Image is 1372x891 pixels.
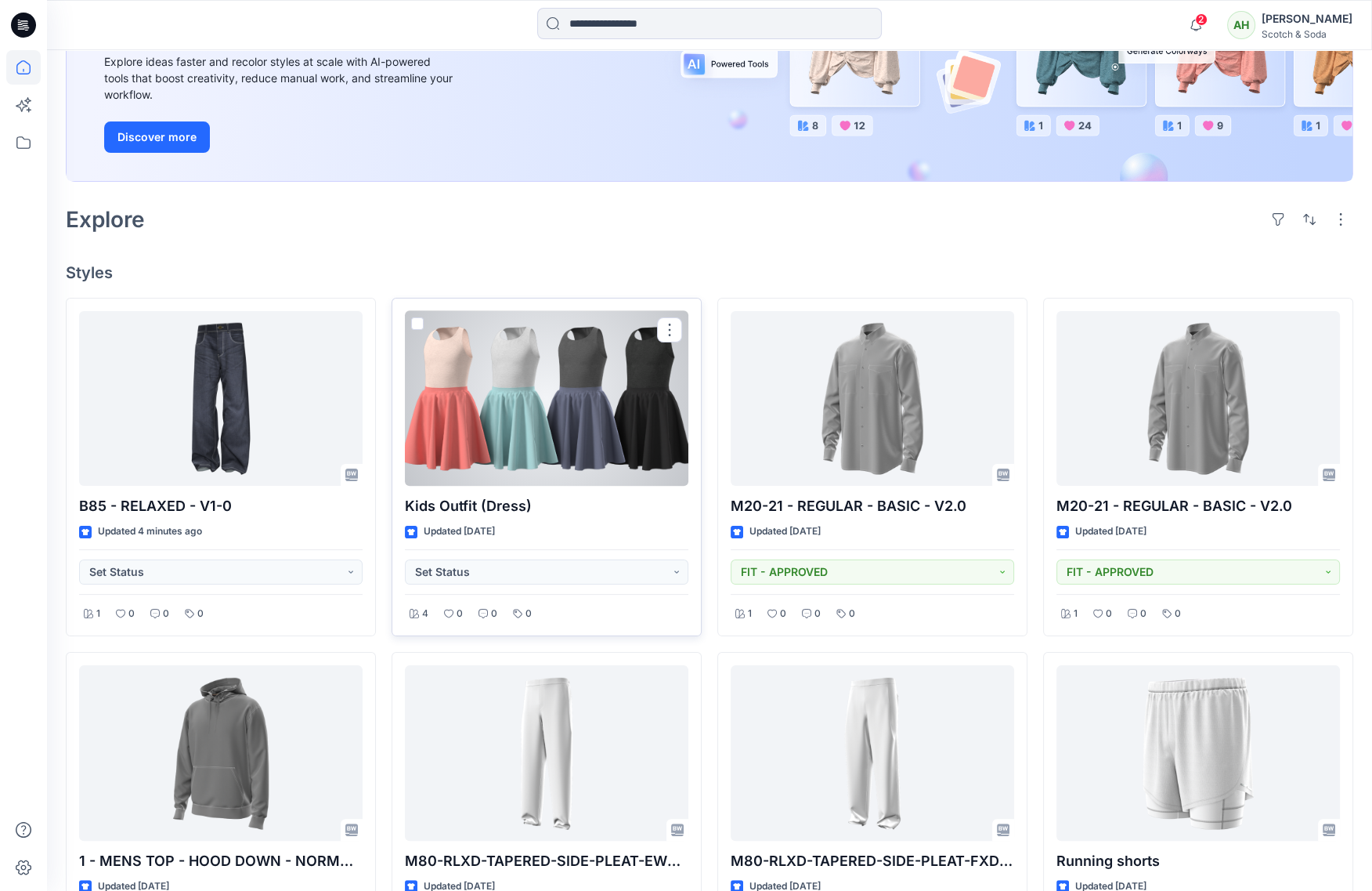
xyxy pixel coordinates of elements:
[405,850,688,872] p: M80-RLXD-TAPERED-SIDE-PLEAT-EWB-V1-0
[457,606,463,622] p: 0
[1227,11,1255,39] div: AH
[128,606,135,622] p: 0
[491,606,497,622] p: 0
[1075,523,1146,540] p: Updated [DATE]
[424,523,495,540] p: Updated [DATE]
[1140,606,1146,622] p: 0
[1056,850,1340,872] p: Running shorts
[1056,311,1340,487] a: M20-21 - REGULAR - BASIC - V2.0
[731,665,1014,841] a: M80-RLXD-TAPERED-SIDE-PLEAT-FXD-WB-V2-0
[405,311,688,487] a: Kids Outfit (Dress)
[79,495,363,517] p: B85 - RELAXED - V1-0
[66,207,145,232] h2: Explore
[79,665,363,841] a: 1 - MENS TOP - HOOD DOWN - NORMAL RENDER
[422,606,428,622] p: 4
[405,495,688,517] p: Kids Outfit (Dress)
[1175,606,1181,622] p: 0
[197,606,204,622] p: 0
[1056,495,1340,517] p: M20-21 - REGULAR - BASIC - V2.0
[749,523,821,540] p: Updated [DATE]
[731,495,1014,517] p: M20-21 - REGULAR - BASIC - V2.0
[814,606,821,622] p: 0
[849,606,855,622] p: 0
[1074,606,1078,622] p: 1
[731,311,1014,487] a: M20-21 - REGULAR - BASIC - V2.0
[79,311,363,487] a: B85 - RELAXED - V1-0
[748,606,752,622] p: 1
[96,606,100,622] p: 1
[79,850,363,872] p: 1 - MENS TOP - HOOD DOWN - NORMAL RENDER
[163,606,169,622] p: 0
[780,606,786,622] p: 0
[104,121,210,153] button: Discover more
[525,606,532,622] p: 0
[98,523,202,540] p: Updated 4 minutes ago
[1106,606,1112,622] p: 0
[104,53,457,103] div: Explore ideas faster and recolor styles at scale with AI-powered tools that boost creativity, red...
[1262,9,1352,28] div: [PERSON_NAME]
[1056,665,1340,841] a: Running shorts
[66,263,1353,282] h4: Styles
[1195,13,1208,26] span: 2
[1262,28,1352,40] div: Scotch & Soda
[405,665,688,841] a: M80-RLXD-TAPERED-SIDE-PLEAT-EWB-V1-0
[104,121,457,153] a: Discover more
[731,850,1014,872] p: M80-RLXD-TAPERED-SIDE-PLEAT-FXD-WB-V2-0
